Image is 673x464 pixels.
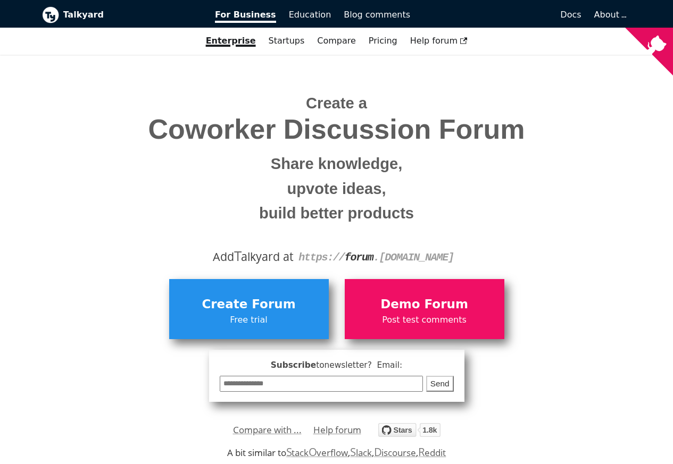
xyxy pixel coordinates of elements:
a: Slack [350,446,371,459]
span: O [309,444,317,459]
a: Talkyard logoTalkyard [42,6,201,23]
a: Help forum [404,32,474,50]
span: Help forum [410,36,468,46]
a: For Business [209,6,283,24]
span: R [418,444,425,459]
span: Free trial [175,313,323,327]
span: Docs [560,10,581,20]
span: S [286,444,292,459]
a: Education [283,6,338,24]
span: Education [289,10,331,20]
button: Send [426,376,454,392]
span: T [234,246,242,265]
a: Reddit [418,446,446,459]
span: For Business [215,10,276,23]
a: Demo ForumPost test comments [345,279,504,339]
span: Subscribe [220,359,454,372]
b: Talkyard [63,8,201,22]
small: Share knowledge, [50,151,624,176]
a: Docs [417,6,588,24]
img: Talkyard logo [42,6,59,23]
a: About [594,10,625,20]
a: Discourse [374,446,416,459]
a: Help forum [313,422,361,438]
a: Startups [262,32,311,50]
span: Create a [306,95,367,112]
a: Star debiki/talkyard on GitHub [378,425,441,440]
a: Enterprise [200,32,262,50]
a: Create ForumFree trial [169,279,329,339]
span: to newsletter ? Email: [316,360,402,370]
div: Add alkyard at [50,248,624,266]
span: Post test comments [350,313,499,327]
a: Blog comments [337,6,417,24]
small: upvote ideas, [50,176,624,201]
span: S [350,444,356,459]
code: https:// . [DOMAIN_NAME] [298,251,454,264]
a: Compare [317,36,356,46]
strong: forum [345,251,373,264]
span: D [374,444,382,459]
span: Coworker Discussion Forum [50,114,624,145]
img: talkyard.svg [378,423,441,437]
a: StackOverflow [286,446,348,459]
a: Compare with ... [233,422,302,438]
a: Pricing [362,32,404,50]
span: Demo Forum [350,294,499,315]
span: Blog comments [344,10,410,20]
small: build better products [50,201,624,226]
span: Create Forum [175,294,323,315]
